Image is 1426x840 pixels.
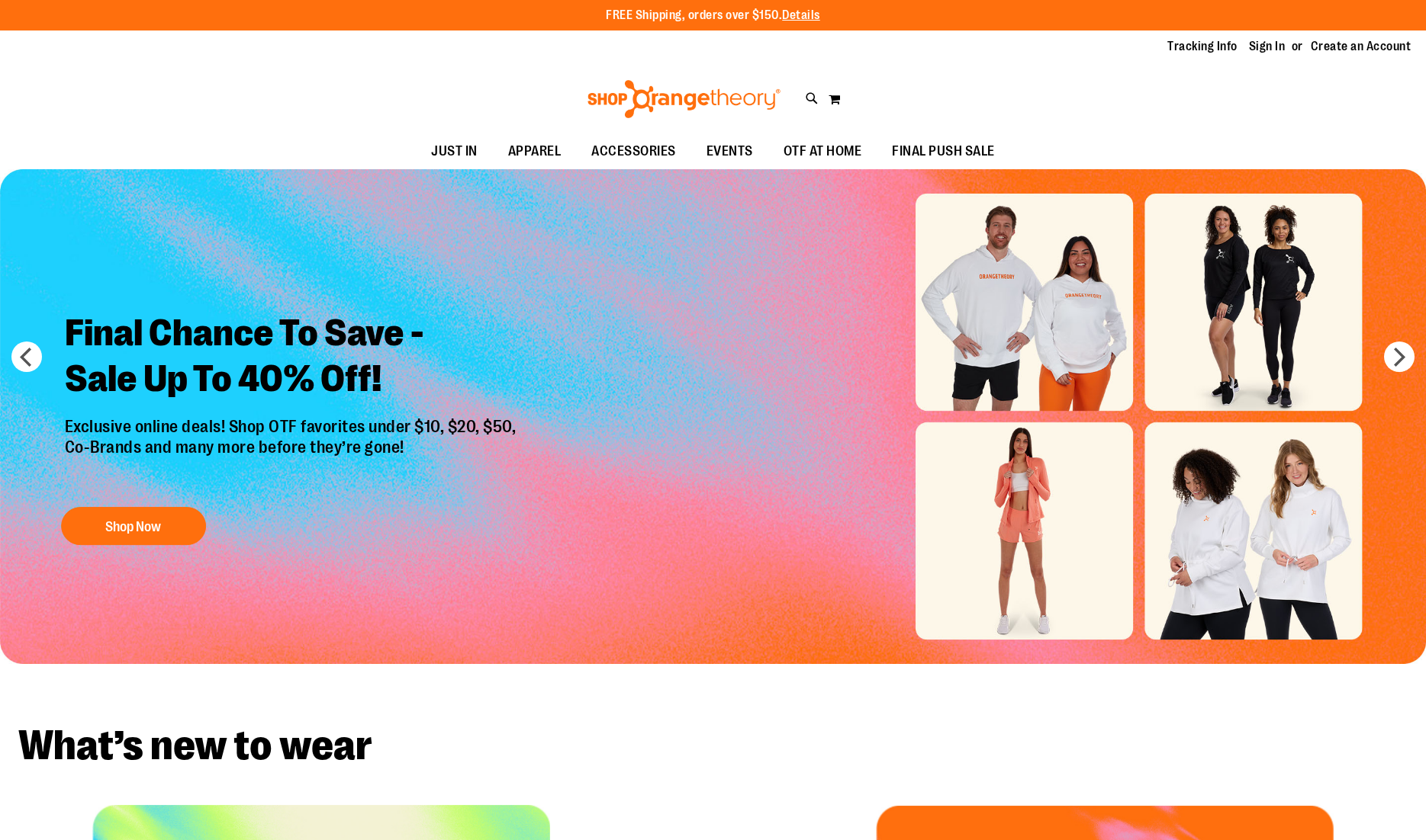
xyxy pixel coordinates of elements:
[1167,38,1238,55] a: Tracking Info
[892,134,995,168] span: FINAL PUSH SALE
[1384,341,1415,372] button: next
[11,341,42,372] button: prev
[768,134,877,169] a: OTF AT HOME
[585,80,783,118] img: Shop Orangetheory
[53,299,532,417] h2: Final Chance To Save - Sale Up To 40% Off!
[877,134,1010,169] a: FINAL PUSH SALE
[508,134,562,168] span: APPAREL
[782,8,820,22] a: Details
[18,725,1408,767] h2: What’s new to wear
[784,134,862,168] span: OTF AT HOME
[416,134,493,169] a: JUST IN
[493,134,577,169] a: APPAREL
[606,7,820,24] p: FREE Shipping, orders over $150.
[1311,38,1412,55] a: Create an Account
[431,134,478,168] span: JUST IN
[707,134,753,168] span: EVENTS
[691,134,768,169] a: EVENTS
[53,417,532,492] p: Exclusive online deals! Shop OTF favorites under $10, $20, $50, Co-Brands and many more before th...
[591,134,676,168] span: ACCESSORIES
[1249,38,1286,55] a: Sign In
[576,134,691,169] a: ACCESSORIES
[61,507,206,545] button: Shop Now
